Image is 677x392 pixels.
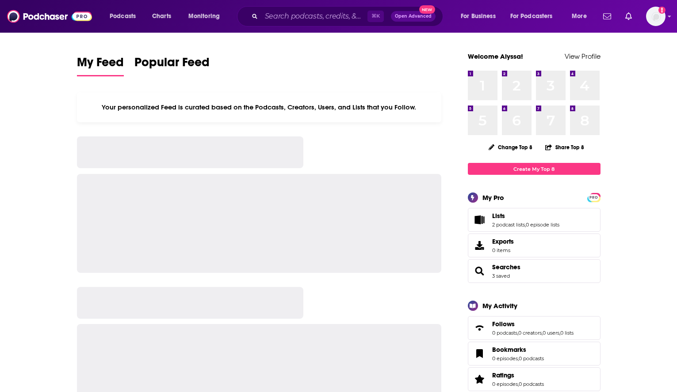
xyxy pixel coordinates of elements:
svg: Add a profile image [658,7,666,14]
a: 0 podcasts [519,381,544,387]
input: Search podcasts, credits, & more... [261,9,367,23]
span: ⌘ K [367,11,384,22]
span: Podcasts [110,10,136,23]
a: Lists [471,214,489,226]
a: 2 podcast lists [492,222,525,228]
span: For Business [461,10,496,23]
span: New [419,5,435,14]
span: , [518,355,519,362]
button: Share Top 8 [545,139,585,156]
span: , [518,381,519,387]
button: Change Top 8 [483,142,538,153]
a: Bookmarks [492,346,544,354]
button: open menu [103,9,147,23]
span: My Feed [77,55,124,75]
span: Bookmarks [492,346,526,354]
a: Lists [492,212,559,220]
a: Follows [492,320,574,328]
button: open menu [182,9,231,23]
span: 0 items [492,247,514,253]
button: open menu [566,9,598,23]
a: Create My Top 8 [468,163,601,175]
button: Open AdvancedNew [391,11,436,22]
span: Exports [492,237,514,245]
a: 0 podcasts [519,355,544,362]
span: , [559,330,560,336]
a: PRO [589,194,599,200]
a: 0 episodes [492,355,518,362]
a: Exports [468,234,601,257]
span: , [542,330,543,336]
div: Search podcasts, credits, & more... [245,6,451,26]
span: Bookmarks [468,342,601,366]
a: Show notifications dropdown [600,9,615,24]
div: My Pro [482,193,504,202]
span: Lists [468,208,601,232]
button: Show profile menu [646,7,666,26]
span: Popular Feed [134,55,210,75]
a: 0 episodes [492,381,518,387]
a: My Feed [77,55,124,76]
a: View Profile [565,52,601,60]
a: Bookmarks [471,347,489,360]
span: More [572,10,587,23]
span: Monitoring [188,10,220,23]
img: User Profile [646,7,666,26]
span: Ratings [468,367,601,391]
div: Your personalized Feed is curated based on the Podcasts, Creators, Users, and Lists that you Follow. [77,92,442,122]
span: Searches [468,259,601,283]
a: Popular Feed [134,55,210,76]
a: Follows [471,322,489,334]
span: Charts [152,10,171,23]
a: Show notifications dropdown [622,9,635,24]
img: Podchaser - Follow, Share and Rate Podcasts [7,8,92,25]
a: 0 creators [518,330,542,336]
a: Ratings [471,373,489,385]
a: 0 episode lists [526,222,559,228]
div: My Activity [482,302,517,310]
a: Ratings [492,371,544,379]
a: 0 podcasts [492,330,517,336]
span: Ratings [492,371,514,379]
span: Logged in as anori [646,7,666,26]
span: Open Advanced [395,14,432,19]
a: Searches [492,263,520,271]
button: open menu [505,9,566,23]
span: Exports [471,239,489,252]
button: open menu [455,9,507,23]
a: 0 users [543,330,559,336]
a: Welcome Alyssa! [468,52,523,60]
span: , [517,330,518,336]
span: Lists [492,212,505,220]
a: 0 lists [560,330,574,336]
a: Charts [146,9,176,23]
span: For Podcasters [510,10,553,23]
a: 3 saved [492,273,510,279]
span: Follows [492,320,515,328]
a: Searches [471,265,489,277]
span: Follows [468,316,601,340]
